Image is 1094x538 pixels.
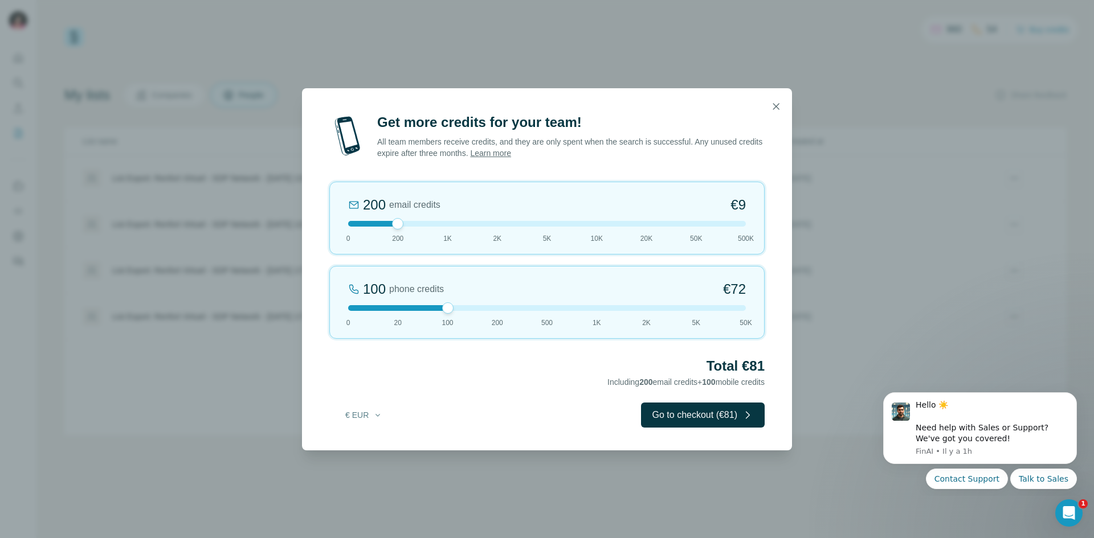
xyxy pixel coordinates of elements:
span: 20K [640,233,652,244]
span: €9 [730,196,746,214]
button: € EUR [337,405,390,425]
span: 5K [692,318,700,328]
span: €72 [723,280,746,298]
span: phone credits [389,282,444,296]
iframe: Intercom live chat [1055,499,1083,527]
span: 10K [591,233,603,244]
p: All team members receive credits, and they are only spent when the search is successful. Any unus... [377,136,765,159]
h2: Total €81 [329,357,765,375]
span: 1K [593,318,601,328]
span: 500K [738,233,754,244]
span: 1 [1079,499,1088,508]
a: Learn more [470,149,511,158]
span: 5K [543,233,552,244]
span: 50K [740,318,752,328]
span: 0 [346,233,350,244]
span: email credits [389,198,440,212]
span: Including email credits + mobile credits [607,377,765,387]
span: 200 [392,233,403,244]
span: 0 [346,318,350,328]
div: 100 [363,280,386,298]
iframe: Intercom notifications message [866,382,1094,496]
span: 50K [690,233,702,244]
span: 200 [639,377,652,387]
span: 500 [541,318,553,328]
span: 100 [442,318,453,328]
span: 2K [493,233,501,244]
img: mobile-phone [329,113,366,159]
button: Go to checkout (€81) [641,403,765,428]
div: 200 [363,196,386,214]
span: 2K [642,318,651,328]
span: 1K [443,233,452,244]
span: 200 [492,318,503,328]
span: 20 [394,318,402,328]
span: 100 [702,377,715,387]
